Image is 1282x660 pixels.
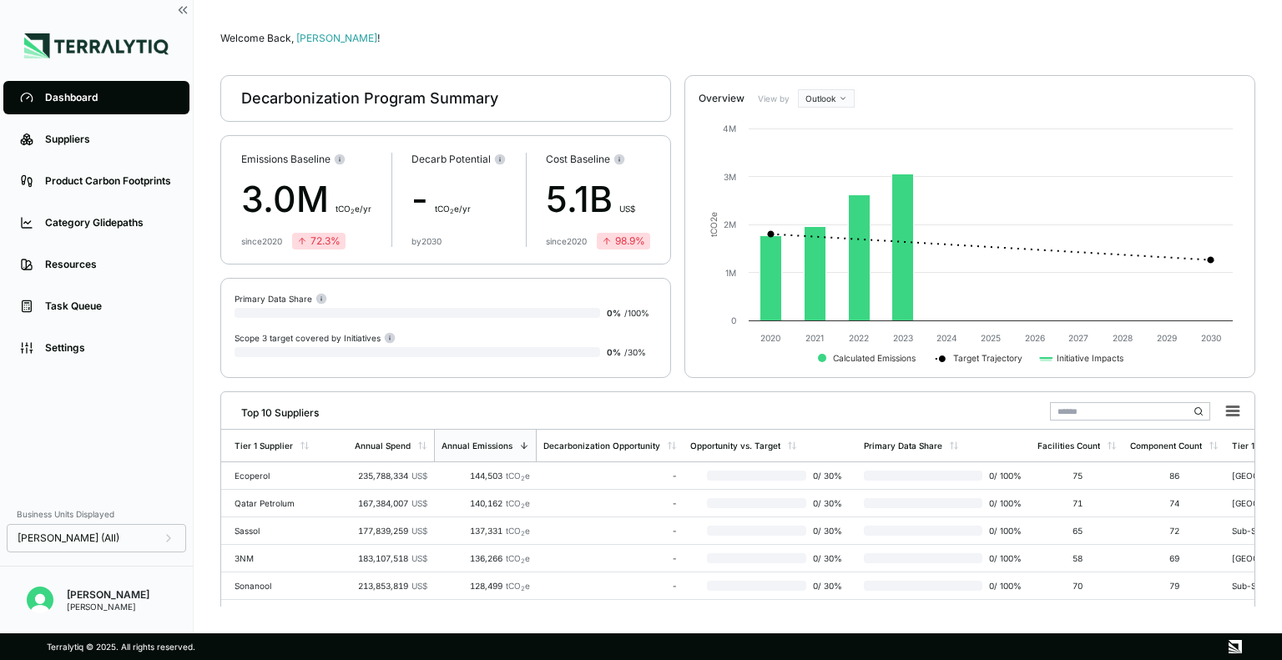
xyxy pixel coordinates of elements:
div: Opportunity vs. Target [690,441,780,451]
div: 177,839,259 [355,526,427,536]
span: tCO e [506,581,530,591]
div: 167,384,007 [355,498,427,508]
span: 0 / 100 % [982,581,1024,591]
span: tCO e [506,471,530,481]
span: 0 / 100 % [982,553,1024,563]
sub: 2 [450,208,454,215]
img: Aayush Gupta [27,587,53,613]
div: Dashboard [45,91,173,104]
div: 70 [1037,581,1117,591]
div: - [543,581,677,591]
tspan: 2 [709,217,719,222]
sub: 2 [521,585,525,592]
text: 2020 [760,333,780,343]
span: 0 % [607,347,621,357]
div: 58 [1037,553,1117,563]
div: Product Carbon Footprints [45,174,173,188]
label: View by [758,93,791,103]
text: 2021 [805,333,824,343]
span: US$ [411,581,427,591]
div: Suppliers [45,133,173,146]
span: tCO e [506,553,530,563]
text: 2023 [893,333,913,343]
text: 1M [725,268,736,278]
div: Primary Data Share [864,441,942,451]
div: 65 [1037,526,1117,536]
div: [PERSON_NAME] [67,588,149,602]
div: Annual Emissions [442,441,512,451]
span: 0 / 30 % [806,526,850,536]
div: Overview [699,92,744,105]
div: - [543,498,677,508]
text: 2M [724,219,736,229]
button: Outlook [798,89,855,108]
div: Decarb Potential [411,153,506,166]
div: 75 [1037,471,1117,481]
div: by 2030 [411,236,442,246]
div: Business Units Displayed [7,504,186,524]
span: 0 / 30 % [806,553,850,563]
text: 2025 [981,333,1001,343]
text: 2026 [1025,333,1045,343]
text: Target Trajectory [953,353,1022,364]
span: ! [377,32,380,44]
span: tCO e [506,498,530,508]
div: 3.0M [241,173,371,226]
span: t CO e/yr [336,204,371,214]
div: Primary Data Share [235,292,327,305]
text: 2030 [1201,333,1221,343]
div: Cost Baseline [546,153,650,166]
span: tCO e [506,526,530,536]
sub: 2 [521,502,525,510]
text: 3M [724,172,736,182]
div: Top 10 Suppliers [228,400,319,420]
span: US$ [411,471,427,481]
div: - [543,526,677,536]
div: 69 [1130,553,1219,563]
div: - [411,173,506,226]
text: 2029 [1157,333,1177,343]
span: 0 / 30 % [806,471,850,481]
div: 128,499 [441,581,530,591]
sub: 2 [521,475,525,482]
div: Task Queue [45,300,173,313]
span: 0 / 30 % [806,498,850,508]
div: 86 [1130,471,1219,481]
div: 5.1B [546,173,650,226]
span: 0 / 100 % [982,471,1024,481]
div: Tier 1 Supplier [235,441,293,451]
div: Facilities Count [1037,441,1100,451]
div: 140,162 [441,498,530,508]
div: since 2020 [546,236,587,246]
div: 183,107,518 [355,553,427,563]
div: - [543,471,677,481]
span: US$ [411,526,427,536]
text: tCO e [709,212,719,237]
div: [PERSON_NAME] [67,602,149,612]
div: 72 [1130,526,1219,536]
div: 137,331 [441,526,530,536]
text: 2024 [936,333,957,343]
span: 0 / 100 % [982,498,1024,508]
img: Logo [24,33,169,58]
span: US$ [411,553,427,563]
div: 3NM [235,553,341,563]
span: US$ [619,204,635,214]
div: 213,853,819 [355,581,427,591]
text: 2028 [1113,333,1133,343]
span: 0 / 100 % [982,526,1024,536]
span: US$ [411,498,427,508]
span: [PERSON_NAME] (All) [18,532,119,545]
span: / 30 % [624,347,646,357]
text: Calculated Emissions [833,353,916,363]
span: t CO e/yr [435,204,471,214]
div: Sonanool [235,581,341,591]
div: Component Count [1130,441,1202,451]
div: Resources [45,258,173,271]
button: Open user button [20,580,60,620]
text: 0 [731,315,736,325]
div: Settings [45,341,173,355]
span: 0 % [607,308,621,318]
div: 71 [1037,498,1117,508]
div: 72.3 % [297,234,341,248]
